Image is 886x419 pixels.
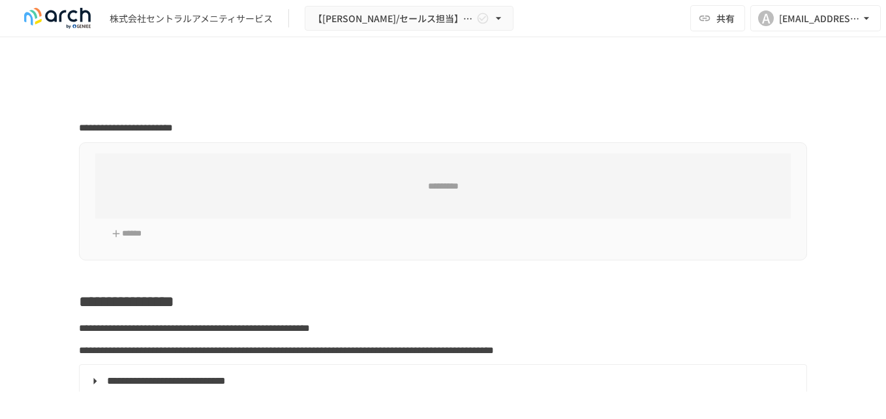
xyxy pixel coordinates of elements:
[750,5,881,31] button: A[EMAIL_ADDRESS][DOMAIN_NAME]
[313,10,474,27] span: 【[PERSON_NAME]/セールス担当】株式会社セントラルアメニティサービス様_初期設定サポート
[690,5,745,31] button: 共有
[16,8,99,29] img: logo-default@2x-9cf2c760.svg
[716,11,735,25] span: 共有
[305,6,513,31] button: 【[PERSON_NAME]/セールス担当】株式会社セントラルアメニティサービス様_初期設定サポート
[110,12,273,25] div: 株式会社セントラルアメニティサービス
[779,10,860,27] div: [EMAIL_ADDRESS][DOMAIN_NAME]
[758,10,774,26] div: A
